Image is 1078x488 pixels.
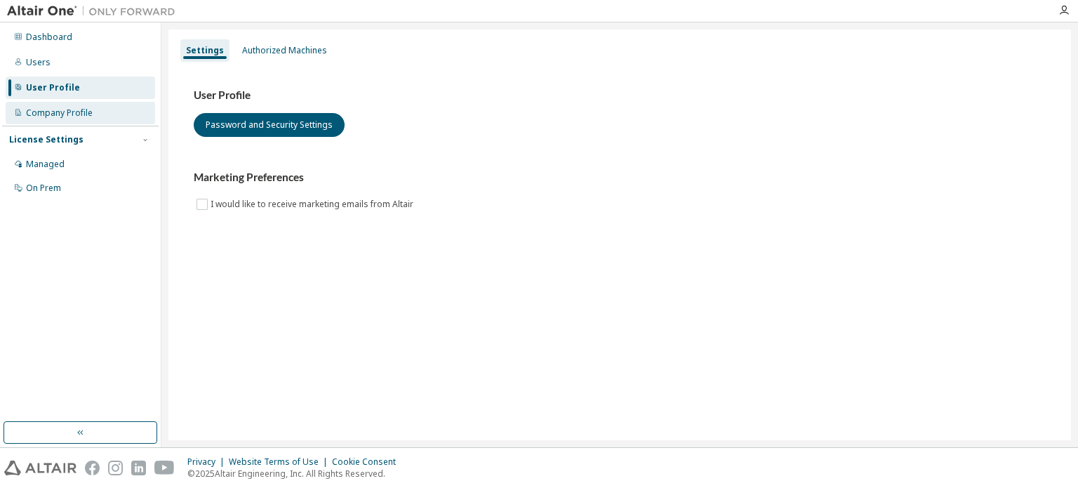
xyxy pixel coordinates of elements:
div: Privacy [187,456,229,468]
h3: User Profile [194,88,1046,103]
div: License Settings [9,134,84,145]
div: Managed [26,159,65,170]
div: Authorized Machines [242,45,327,56]
div: Dashboard [26,32,72,43]
p: © 2025 Altair Engineering, Inc. All Rights Reserved. [187,468,404,480]
img: instagram.svg [108,461,123,475]
img: altair_logo.svg [4,461,76,475]
button: Password and Security Settings [194,113,345,137]
div: Website Terms of Use [229,456,332,468]
img: linkedin.svg [131,461,146,475]
div: On Prem [26,183,61,194]
div: Company Profile [26,107,93,119]
h3: Marketing Preferences [194,171,1046,185]
img: Altair One [7,4,182,18]
img: youtube.svg [154,461,175,475]
div: User Profile [26,82,80,93]
div: Cookie Consent [332,456,404,468]
div: Settings [186,45,224,56]
label: I would like to receive marketing emails from Altair [211,196,416,213]
img: facebook.svg [85,461,100,475]
div: Users [26,57,51,68]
